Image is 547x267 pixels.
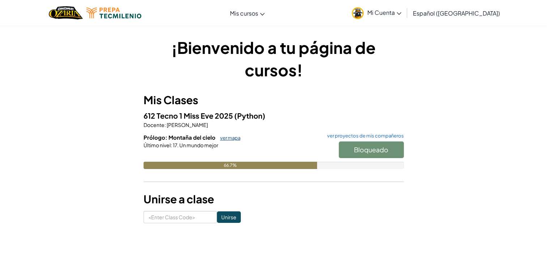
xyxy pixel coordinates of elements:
input: <Enter Class Code> [144,211,217,223]
h3: Unirse a clase [144,191,404,207]
a: Mi Cuenta [348,1,405,24]
h3: Mis Clases [144,92,404,108]
img: avatar [352,7,364,19]
div: 66.7% [144,162,317,169]
span: Docente [144,122,164,128]
a: Mis cursos [226,3,268,23]
span: Último nivel [144,142,171,148]
a: ver proyectos de mis compañeros [324,133,404,138]
span: 17. [172,142,179,148]
a: Ozaria by CodeCombat logo [49,5,82,20]
a: Español ([GEOGRAPHIC_DATA]) [409,3,504,23]
input: Unirse [217,211,241,223]
span: Español ([GEOGRAPHIC_DATA]) [413,9,500,17]
h1: ¡Bienvenido a tu página de cursos! [144,36,404,81]
span: : [164,122,166,128]
span: Un mundo mejor [179,142,218,148]
img: Home [49,5,82,20]
span: : [171,142,172,148]
span: Mi Cuenta [367,9,401,16]
span: [PERSON_NAME] [166,122,208,128]
a: ver mapa [217,135,240,141]
span: Mis cursos [230,9,258,17]
img: Tecmilenio logo [86,8,141,18]
span: (Python) [234,111,265,120]
span: Prólogo: Montaña del cielo [144,134,217,141]
span: 612 Tecno 1 Miss Eve 2025 [144,111,234,120]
